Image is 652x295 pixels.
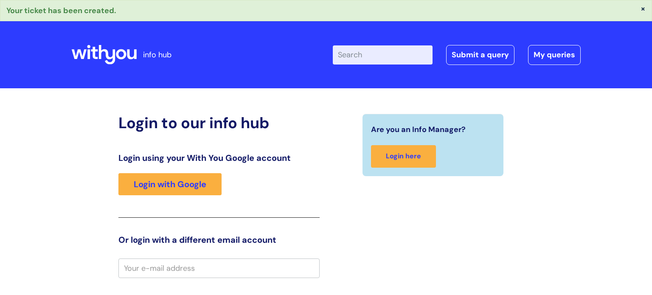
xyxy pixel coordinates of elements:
input: Your e-mail address [118,258,320,278]
button: × [641,5,646,12]
a: Login with Google [118,173,222,195]
a: My queries [528,45,581,65]
p: info hub [143,48,171,62]
span: Are you an Info Manager? [371,123,466,136]
a: Submit a query [446,45,514,65]
h3: Login using your With You Google account [118,153,320,163]
a: Login here [371,145,436,168]
input: Search [333,45,433,64]
h2: Login to our info hub [118,114,320,132]
h3: Or login with a different email account [118,235,320,245]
